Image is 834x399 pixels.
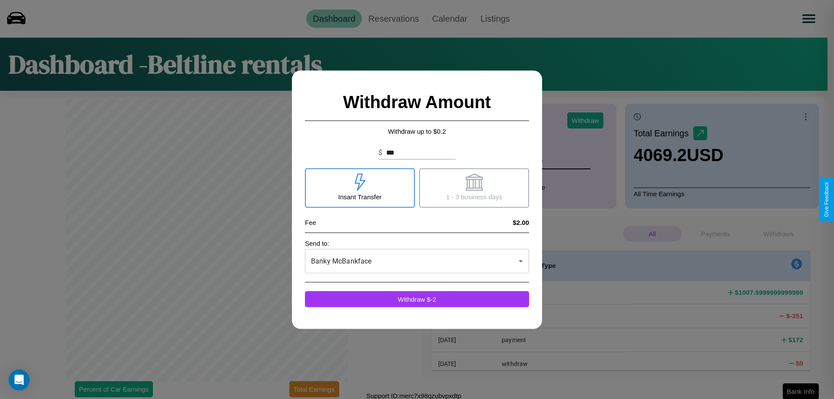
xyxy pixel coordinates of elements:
[305,83,529,121] h2: Withdraw Amount
[446,191,502,202] p: 1 - 3 business days
[378,147,382,158] p: $
[305,125,529,137] p: Withdraw up to $ 0.2
[513,218,529,226] h4: $2.00
[305,216,316,228] p: Fee
[305,237,529,249] p: Send to:
[305,291,529,307] button: Withdraw $-2
[338,191,381,202] p: Insant Transfer
[305,249,529,273] div: Banky McBankface
[9,369,30,390] div: Open Intercom Messenger
[824,182,830,217] div: Give Feedback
